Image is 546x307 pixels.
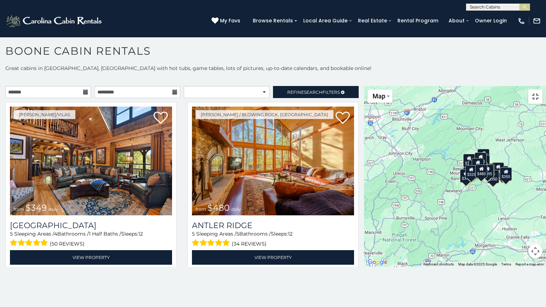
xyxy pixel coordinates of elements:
[249,15,296,26] a: Browse Rentals
[10,250,172,265] a: View Property
[89,231,121,237] span: 1 Half Baths /
[50,239,85,248] span: (50 reviews)
[368,90,392,103] button: Change map style
[501,262,511,266] a: Terms
[212,17,242,25] a: My Favs
[472,158,484,172] div: $210
[487,170,499,183] div: $350
[515,262,544,266] a: Report a map error
[10,230,172,248] div: Sleeping Areas / Bathrooms / Sleeps:
[533,17,541,25] img: mail-regular-white.png
[288,231,293,237] span: 12
[475,152,487,166] div: $320
[220,17,240,25] span: My Favs
[366,258,389,267] img: Google
[236,231,239,237] span: 5
[5,14,104,28] img: White-1-2.png
[482,165,494,178] div: $695
[477,149,489,162] div: $525
[304,90,322,95] span: Search
[528,90,542,104] button: Toggle fullscreen view
[26,203,47,213] span: $349
[196,110,333,119] a: [PERSON_NAME] / Blowing Rock, [GEOGRAPHIC_DATA]
[10,107,172,215] img: Diamond Creek Lodge
[471,15,510,26] a: Owner Login
[192,230,354,248] div: Sleeping Areas / Bathrooms / Sleeps:
[154,111,168,126] a: Add to favorites
[460,169,472,182] div: $375
[208,203,230,213] span: $480
[300,15,351,26] a: Local Area Guide
[232,239,267,248] span: (34 reviews)
[192,231,195,237] span: 5
[192,107,354,215] a: Antler Ridge from $480 daily
[336,111,350,126] a: Add to favorites
[475,164,487,178] div: $480
[192,107,354,215] img: Antler Ridge
[423,262,454,267] button: Keyboard shortcuts
[475,165,487,178] div: $315
[14,110,75,119] a: [PERSON_NAME]/Vilas
[528,244,542,258] button: Map camera controls
[48,206,58,212] span: daily
[138,231,143,237] span: 12
[373,92,385,100] span: Map
[273,86,359,98] a: RefineSearchFilters
[465,165,477,178] div: $325
[192,221,354,230] a: Antler Ridge
[366,258,389,267] a: Open this area in Google Maps (opens a new window)
[10,231,13,237] span: 5
[394,15,442,26] a: Rental Program
[10,107,172,215] a: Diamond Creek Lodge from $349 daily
[500,167,512,181] div: $355
[287,90,340,95] span: Refine Filters
[192,250,354,265] a: View Property
[354,15,391,26] a: Real Estate
[14,206,24,212] span: from
[10,221,172,230] h3: Diamond Creek Lodge
[10,221,172,230] a: [GEOGRAPHIC_DATA]
[458,262,497,266] span: Map data ©2025 Google
[492,162,504,176] div: $930
[54,231,57,237] span: 4
[463,153,475,167] div: $305
[231,206,241,212] span: daily
[196,206,206,212] span: from
[445,15,468,26] a: About
[518,17,525,25] img: phone-regular-white.png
